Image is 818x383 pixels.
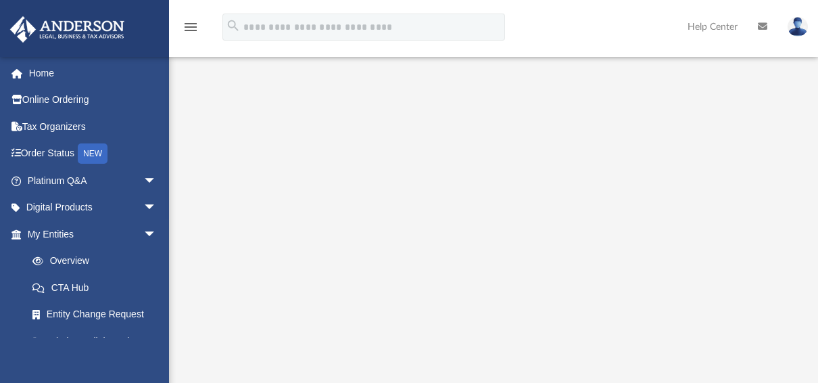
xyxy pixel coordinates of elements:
a: CTA Hub [19,274,177,301]
a: Home [9,60,177,87]
a: Order StatusNEW [9,140,177,168]
span: arrow_drop_down [143,167,170,195]
a: Entity Change Request [19,301,177,328]
a: My Entitiesarrow_drop_down [9,221,177,248]
i: search [226,18,241,33]
a: Platinum Q&Aarrow_drop_down [9,167,177,194]
a: Overview [19,248,177,275]
a: Binder Walkthrough [19,328,177,355]
i: menu [183,19,199,35]
a: Tax Organizers [9,113,177,140]
span: arrow_drop_down [143,194,170,222]
img: User Pic [788,17,808,37]
a: menu [183,26,199,35]
span: arrow_drop_down [143,221,170,248]
a: Digital Productsarrow_drop_down [9,194,177,221]
div: NEW [78,143,107,164]
img: Anderson Advisors Platinum Portal [6,16,128,43]
a: Online Ordering [9,87,177,114]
